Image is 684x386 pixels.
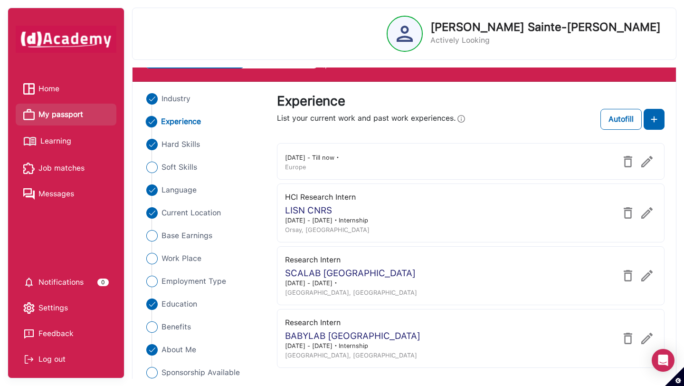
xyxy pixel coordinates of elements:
div: LISN CNRS [285,205,370,216]
img: add [648,114,660,125]
img: delete [622,333,634,344]
div: HCI Research Intern [285,192,370,203]
span: Notifications [38,275,84,289]
a: My passport iconMy passport [23,107,109,122]
img: setting [23,277,35,288]
img: edit [641,207,653,219]
li: Close [144,276,266,287]
label: Experience [277,93,345,108]
img: Job matches icon [23,163,35,174]
img: ... [146,162,158,173]
div: [DATE] - Till now [285,153,341,163]
div: Research Intern [285,254,417,266]
img: setting [23,302,35,314]
li: Close [144,367,266,378]
img: ... [146,230,158,241]
span: My passport [38,107,83,122]
div: Log out [23,352,109,367]
img: ... [146,276,158,287]
li: Close [144,253,266,264]
span: Employment Type [161,276,226,287]
div: Research Intern [285,317,420,328]
li: Close [144,162,266,173]
img: ... [146,321,158,333]
span: Language [161,184,197,196]
img: ... [146,184,158,196]
a: Feedback [23,327,109,341]
img: edit [641,270,653,281]
div: [DATE] - [DATE] Internship [285,216,370,225]
span: List your current work and past work experiences. [277,113,456,124]
div: Open Intercom Messenger [652,349,674,372]
img: ... [146,93,158,105]
p: Actively Looking [430,35,661,46]
span: Messages [38,187,74,201]
img: feedback [23,328,35,339]
img: ... [146,207,158,219]
span: ・ [332,217,339,224]
img: ... [146,367,158,378]
span: Base Earnings [161,230,212,241]
img: Info [457,113,465,125]
button: Autofill [600,109,642,130]
img: ... [146,139,158,150]
span: Sponsorship Available [161,367,240,378]
button: Set cookie preferences [665,367,684,386]
img: dAcademy [16,26,116,52]
div: Autofill [608,114,634,125]
span: Job matches [38,161,85,175]
li: Close [144,184,266,196]
img: delete [622,270,634,281]
span: About Me [161,344,196,356]
img: ... [146,344,158,356]
li: Close [144,93,266,105]
li: Close [144,321,266,333]
li: Close [144,207,266,219]
a: Home iconHome [23,82,109,96]
img: Home icon [23,83,35,95]
span: Work Place [161,253,201,264]
span: ・ [334,154,341,161]
span: Current Location [161,207,221,219]
li: Close [144,299,266,310]
span: Learning [40,134,71,148]
img: edit [641,156,653,167]
span: Benefits [161,321,191,333]
img: ... [146,253,158,264]
li: Close [144,344,266,356]
span: Home [38,82,59,96]
div: Europe [285,163,341,172]
img: ... [146,299,158,310]
button: add [644,109,665,130]
div: [GEOGRAPHIC_DATA], [GEOGRAPHIC_DATA] [285,351,420,360]
p: [PERSON_NAME] Sainte-[PERSON_NAME] [430,21,661,33]
span: Soft Skills [161,162,197,173]
span: Hard Skills [161,139,200,150]
div: [DATE] - [DATE] Internship [285,341,420,351]
div: Orsay, [GEOGRAPHIC_DATA] [285,225,370,235]
span: Education [161,299,197,310]
li: Close [143,116,266,127]
span: Industry [161,93,190,105]
span: ・ [332,280,339,287]
div: [DATE] - [DATE] [285,279,417,288]
span: ・ [332,342,339,349]
img: edit [641,333,653,344]
img: Messages icon [23,188,35,200]
div: BABYLAB [GEOGRAPHIC_DATA] [285,330,420,341]
img: My passport icon [23,109,35,120]
img: Log out [23,354,35,365]
div: SCALAB [GEOGRAPHIC_DATA] [285,268,417,279]
img: ... [146,116,157,127]
div: 0 [97,279,109,286]
span: Experience [161,116,201,127]
img: Profile [397,26,413,42]
img: delete [622,207,634,219]
li: Close [144,139,266,150]
img: delete [622,156,634,167]
span: Settings [38,301,68,315]
a: Messages iconMessages [23,187,109,201]
div: [GEOGRAPHIC_DATA], [GEOGRAPHIC_DATA] [285,288,417,298]
li: Close [144,230,266,241]
a: Learning iconLearning [23,133,109,150]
